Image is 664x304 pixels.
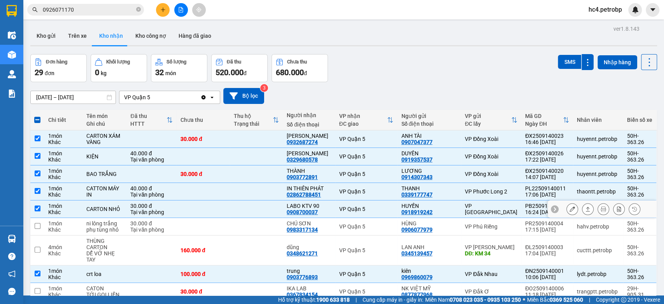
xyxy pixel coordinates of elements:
[287,192,321,198] div: 02862788451
[316,297,350,303] strong: 1900 633 818
[627,185,652,198] div: 50H-363.26
[525,250,569,257] div: 17:04 [DATE]
[621,297,626,302] span: copyright
[48,227,79,233] div: Khác
[151,54,207,82] button: Số lượng32món
[48,192,79,198] div: Khác
[86,113,123,119] div: Tên món
[287,220,331,227] div: CHÚ SƠN
[577,153,619,160] div: huyennt.petrobp
[48,133,79,139] div: 1 món
[632,6,639,13] img: icon-new-feature
[465,250,517,257] div: DĐ: KM 34
[48,285,79,292] div: 1 món
[401,274,432,280] div: 0969860079
[627,133,652,145] div: 50H-363.26
[525,168,569,174] div: ĐX2509140020
[401,168,457,174] div: LƯƠNG
[401,209,432,215] div: 0918919242
[287,174,318,180] div: 0903772891
[196,7,201,12] span: aim
[627,168,652,180] div: 50H-363.26
[465,171,517,177] div: VP Đồng Xoài
[172,26,217,45] button: Hàng đã giao
[339,288,394,295] div: VP Quận 5
[130,203,173,209] div: 30.000 đ
[577,247,619,253] div: cucttt.petrobp
[525,150,569,156] div: ĐX2509140026
[7,7,19,16] span: Gửi:
[130,121,166,127] div: HTTT
[525,285,569,292] div: ĐO2509140006
[86,238,123,250] div: THÙNG CARTON
[7,5,17,17] img: logo-vxr
[401,203,457,209] div: HUYỀN
[523,298,525,301] span: ⚪️
[465,121,511,127] div: ĐC lấy
[465,223,517,230] div: VP Phú Riềng
[136,6,141,14] span: close-circle
[230,110,283,130] th: Toggle SortBy
[401,174,432,180] div: 0914307343
[209,94,215,100] svg: open
[525,274,569,280] div: 10:06 [DATE]
[8,90,16,98] img: solution-icon
[465,288,517,295] div: VP Đắk Ơ
[61,7,114,25] div: VP Đồng Xoài
[126,110,177,130] th: Toggle SortBy
[86,185,123,198] div: CATTON MÁY IN
[8,270,16,278] span: notification
[46,59,67,65] div: Đơn hàng
[577,117,619,123] div: Nhân viên
[287,250,318,257] div: 0348621271
[7,25,55,35] div: HÂN
[577,188,619,195] div: thaontt.petrobp
[287,112,331,118] div: Người nhận
[356,295,357,304] span: |
[525,244,569,250] div: ĐL2509140003
[525,220,569,227] div: PR2509140004
[465,271,517,277] div: VP Đắk Nhau
[525,203,569,209] div: PB2509140013
[130,185,173,192] div: 40.000 đ
[48,139,79,145] div: Khác
[627,244,652,257] div: 50H-363.26
[130,150,173,156] div: 40.000 đ
[401,150,457,156] div: DUYÊN
[180,288,226,295] div: 30.000 đ
[215,68,244,77] span: 520.000
[525,192,569,198] div: 17:06 [DATE]
[244,70,247,76] span: đ
[287,59,307,65] div: Chưa thu
[558,55,581,69] button: SMS
[106,59,130,65] div: Khối lượng
[287,185,331,192] div: IN THIÊN PHÁT
[425,295,521,304] span: Miền Nam
[525,174,569,180] div: 14:07 [DATE]
[465,113,511,119] div: VP gửi
[287,150,331,156] div: MỸ LINH
[525,227,569,233] div: 17:15 [DATE]
[582,203,594,215] div: Giao hàng
[86,220,123,233] div: ni lông trắng phụ tùng nhỏ
[287,139,318,145] div: 0932687274
[48,274,79,280] div: Khác
[130,209,173,215] div: Tại văn phòng
[339,188,394,195] div: VP Quận 5
[401,156,432,163] div: 0919357537
[151,93,152,101] input: Selected VP Quận 5.
[48,117,79,123] div: Chi tiết
[461,110,521,130] th: Toggle SortBy
[465,136,517,142] div: VP Đồng Xoài
[86,206,123,212] div: CARTON NHỎ
[613,25,639,33] div: ver 1.8.143
[525,156,569,163] div: 17:22 [DATE]
[101,70,107,76] span: kg
[525,268,569,274] div: ĐN2509140001
[525,133,569,139] div: ĐX2509140023
[577,271,619,277] div: lydt.petrobp
[465,188,517,195] div: VP Phước Long 2
[339,271,394,277] div: VP Quận 5
[566,203,578,215] div: Sửa đơn hàng
[627,220,652,233] div: 50H-363.26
